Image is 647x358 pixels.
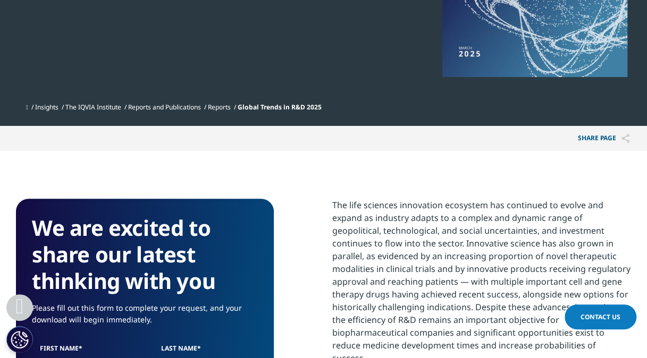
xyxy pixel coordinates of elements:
img: Share PAGE [621,134,629,143]
p: Please fill out this form to complete your request, and your download will begin immediately. [32,302,258,334]
span: Contact Us [581,312,620,321]
button: Cookies Settings [6,326,33,353]
a: Contact Us [565,304,636,329]
p: Share PAGE [570,126,637,151]
a: Reports [208,103,231,112]
button: Share PAGEShare PAGE [570,126,637,151]
span: Global Trends in R&D 2025 [238,103,322,112]
h3: We are excited to share our latest thinking with you [32,215,258,294]
a: Insights [35,103,58,112]
a: The IQVIA Institute [65,103,121,112]
a: Reports and Publications [128,103,201,112]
